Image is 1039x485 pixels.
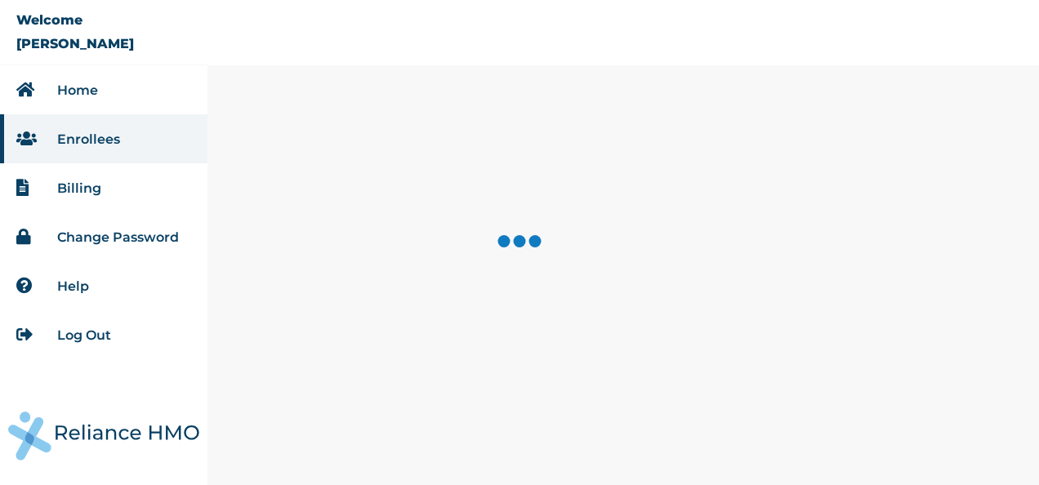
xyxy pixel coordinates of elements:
a: Home [57,82,98,98]
p: Welcome [16,12,82,28]
a: Enrollees [57,131,120,147]
a: Help [57,278,89,294]
p: [PERSON_NAME] [16,36,134,51]
a: Change Password [57,229,179,245]
a: Billing [57,180,101,196]
a: Log Out [57,327,111,343]
img: RelianceHMO's Logo [8,412,199,461]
